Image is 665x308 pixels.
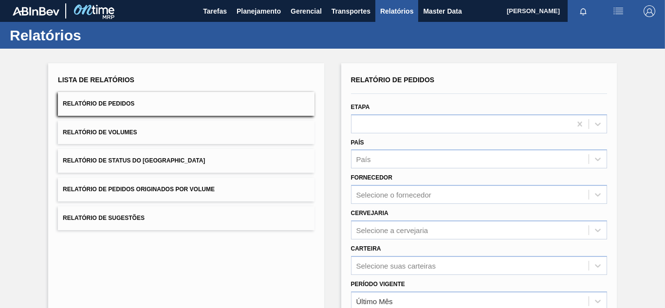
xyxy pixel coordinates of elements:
[237,5,281,17] span: Planejamento
[58,92,314,116] button: Relatório de Pedidos
[58,76,134,84] span: Lista de Relatórios
[351,104,370,110] label: Etapa
[356,297,393,305] div: Último Mês
[356,155,371,163] div: País
[644,5,655,17] img: Logout
[351,139,364,146] label: País
[63,157,205,164] span: Relatório de Status do [GEOGRAPHIC_DATA]
[351,281,405,288] label: Período Vigente
[10,30,183,41] h1: Relatórios
[63,129,137,136] span: Relatório de Volumes
[58,178,314,201] button: Relatório de Pedidos Originados por Volume
[356,191,431,199] div: Selecione o fornecedor
[58,149,314,173] button: Relatório de Status do [GEOGRAPHIC_DATA]
[423,5,462,17] span: Master Data
[380,5,413,17] span: Relatórios
[351,174,392,181] label: Fornecedor
[58,206,314,230] button: Relatório de Sugestões
[351,245,381,252] label: Carteira
[13,7,59,16] img: TNhmsLtSVTkK8tSr43FrP2fwEKptu5GPRR3wAAAABJRU5ErkJggg==
[356,261,436,270] div: Selecione suas carteiras
[568,4,599,18] button: Notificações
[63,186,215,193] span: Relatório de Pedidos Originados por Volume
[612,5,624,17] img: userActions
[203,5,227,17] span: Tarefas
[63,100,134,107] span: Relatório de Pedidos
[351,210,388,217] label: Cervejaria
[291,5,322,17] span: Gerencial
[58,121,314,145] button: Relatório de Volumes
[351,76,435,84] span: Relatório de Pedidos
[63,215,145,221] span: Relatório de Sugestões
[332,5,370,17] span: Transportes
[356,226,428,234] div: Selecione a cervejaria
